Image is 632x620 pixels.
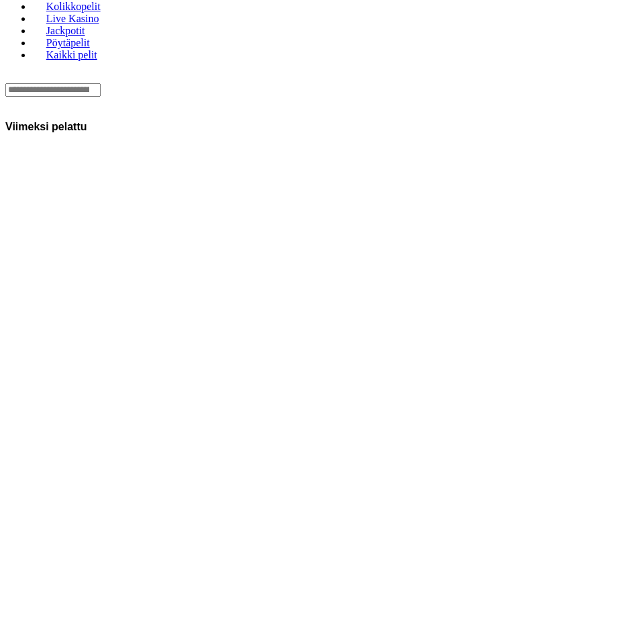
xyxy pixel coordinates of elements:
a: Live Kasino [32,8,113,28]
a: Pöytäpelit [32,32,103,52]
h3: Viimeksi pelattu [5,120,87,133]
a: Jackpotit [32,20,99,40]
span: Jackpotit [41,25,91,36]
span: Kolikkopelit [41,1,106,12]
input: Search [5,83,101,97]
a: Kaikki pelit [32,44,111,64]
span: Kaikki pelit [41,49,103,60]
span: Live Kasino [41,13,105,24]
span: Pöytäpelit [41,37,95,48]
